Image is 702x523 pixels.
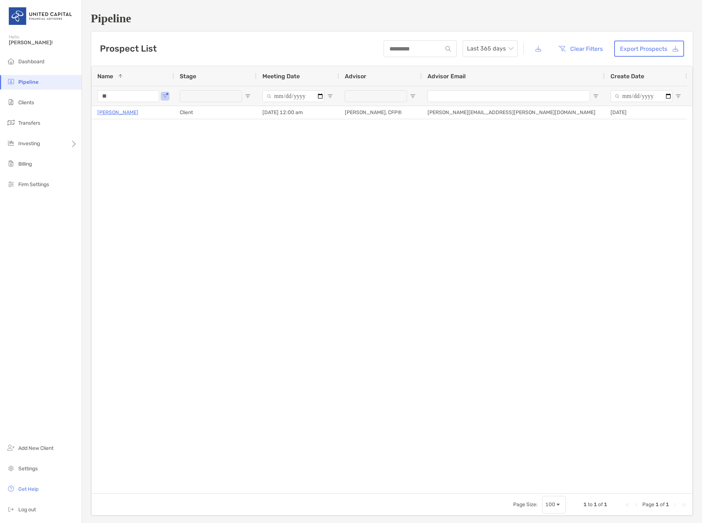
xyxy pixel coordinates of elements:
div: Client [174,106,257,119]
span: to [588,501,593,508]
span: Firm Settings [18,181,49,188]
span: [PERSON_NAME]! [9,39,77,46]
img: investing icon [7,139,15,147]
img: dashboard icon [7,57,15,65]
span: 1 [594,501,597,508]
img: firm-settings icon [7,180,15,188]
span: 1 [666,501,669,508]
span: Add New Client [18,445,53,451]
span: Advisor Email [427,73,466,80]
button: Open Filter Menu [327,93,333,99]
span: Page [642,501,654,508]
span: Billing [18,161,32,167]
span: Settings [18,466,38,472]
span: of [598,501,603,508]
img: transfers icon [7,118,15,127]
span: 1 [604,501,607,508]
span: Last 365 days [467,41,513,57]
span: of [660,501,665,508]
div: [DATE] [605,106,687,119]
div: Page Size [542,496,566,513]
input: Advisor Email Filter Input [427,90,590,102]
input: Create Date Filter Input [610,90,672,102]
button: Open Filter Menu [410,93,416,99]
span: Investing [18,140,40,147]
span: 1 [583,501,587,508]
div: Page Size: [513,501,538,508]
span: Transfers [18,120,40,126]
input: Name Filter Input [97,90,159,102]
h3: Prospect List [100,44,157,54]
div: Next Page [672,502,678,508]
img: clients icon [7,98,15,106]
a: [PERSON_NAME] [97,108,138,117]
span: Name [97,73,113,80]
span: Dashboard [18,59,44,65]
div: 100 [545,501,555,508]
button: Open Filter Menu [593,93,599,99]
div: [DATE] 12:00 am [257,106,339,119]
div: Last Page [681,502,687,508]
img: pipeline icon [7,77,15,86]
span: Stage [180,73,196,80]
button: Open Filter Menu [162,93,168,99]
span: Clients [18,99,34,106]
h1: Pipeline [91,12,693,25]
input: Meeting Date Filter Input [262,90,324,102]
span: Log out [18,507,36,513]
span: Advisor [345,73,366,80]
span: Pipeline [18,79,38,85]
img: get-help icon [7,484,15,493]
img: input icon [445,46,451,52]
span: Get Help [18,486,38,492]
button: Open Filter Menu [675,93,681,99]
button: Open Filter Menu [245,93,251,99]
div: First Page [625,502,631,508]
img: settings icon [7,464,15,473]
img: logout icon [7,505,15,513]
img: billing icon [7,159,15,168]
img: United Capital Logo [9,3,73,29]
img: add_new_client icon [7,443,15,452]
span: 1 [656,501,659,508]
div: [PERSON_NAME][EMAIL_ADDRESS][PERSON_NAME][DOMAIN_NAME] [422,106,605,119]
div: Previous Page [634,502,639,508]
span: Meeting Date [262,73,300,80]
div: [PERSON_NAME], CFP® [339,106,422,119]
button: Clear Filters [553,41,608,57]
span: Create Date [610,73,644,80]
a: Export Prospects [614,41,684,57]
